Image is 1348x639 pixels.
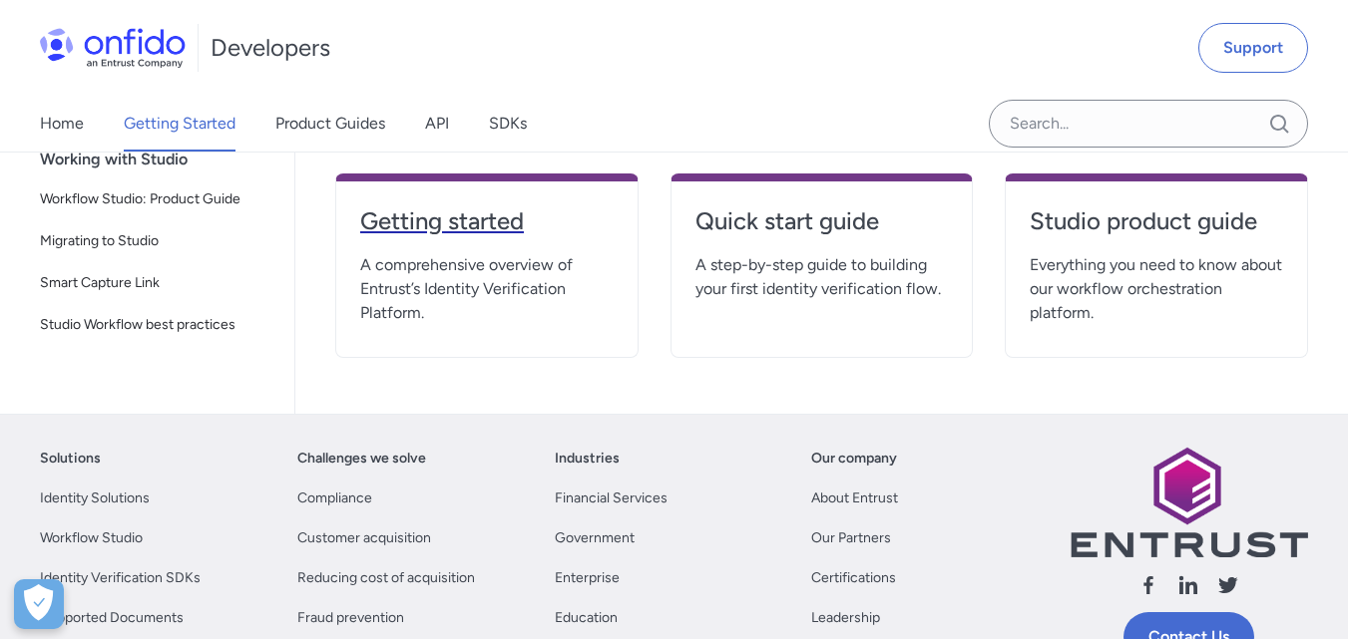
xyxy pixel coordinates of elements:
a: SDKs [489,96,527,152]
a: Customer acquisition [297,526,431,550]
a: Solutions [40,447,101,471]
span: A comprehensive overview of Entrust’s Identity Verification Platform. [360,253,614,325]
a: Certifications [811,566,896,590]
a: Getting started [360,205,614,253]
span: Workflow Studio: Product Guide [40,187,270,211]
a: Reducing cost of acquisition [297,566,475,590]
a: Workflow Studio [40,526,143,550]
h1: Developers [211,32,330,64]
a: Industries [555,447,620,471]
div: Cookie Preferences [14,579,64,629]
a: Supported Documents [40,606,184,630]
a: Follow us facebook [1136,573,1160,604]
a: Education [555,606,618,630]
a: Our company [811,447,897,471]
a: Financial Services [555,486,668,510]
a: Government [555,526,635,550]
span: A step-by-step guide to building your first identity verification flow. [695,253,949,301]
svg: Follow us X (Twitter) [1216,573,1240,597]
button: Open Preferences [14,579,64,629]
a: Compliance [297,486,372,510]
a: Product Guides [275,96,385,152]
span: Smart Capture Link [40,271,270,295]
a: Getting Started [124,96,235,152]
h4: Getting started [360,205,614,237]
a: Enterprise [555,566,620,590]
a: About Entrust [811,486,898,510]
a: Our Partners [811,526,891,550]
h4: Quick start guide [695,205,949,237]
h4: Studio product guide [1030,205,1283,237]
a: Fraud prevention [297,606,404,630]
span: Everything you need to know about our workflow orchestration platform. [1030,253,1283,325]
a: Smart Capture Link [32,263,278,303]
div: Working with Studio [40,140,286,179]
span: Migrating to Studio [40,229,270,253]
a: Challenges we solve [297,447,426,471]
a: Leadership [811,606,880,630]
img: Onfido Logo [40,28,186,68]
a: Support [1198,23,1308,73]
a: Quick start guide [695,205,949,253]
a: Follow us X (Twitter) [1216,573,1240,604]
a: Identity Solutions [40,486,150,510]
a: Workflow Studio: Product Guide [32,179,278,219]
a: Studio Workflow best practices [32,305,278,345]
a: Home [40,96,84,152]
svg: Follow us facebook [1136,573,1160,597]
a: Follow us linkedin [1176,573,1200,604]
a: Migrating to Studio [32,221,278,261]
a: API [425,96,449,152]
input: Onfido search input field [989,100,1308,148]
span: Studio Workflow best practices [40,313,270,337]
svg: Follow us linkedin [1176,573,1200,597]
img: Entrust logo [1069,447,1308,557]
a: Identity Verification SDKs [40,566,201,590]
a: Studio product guide [1030,205,1283,253]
